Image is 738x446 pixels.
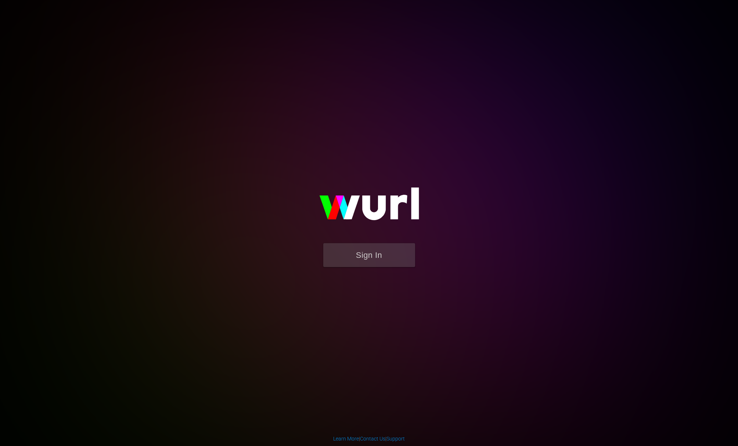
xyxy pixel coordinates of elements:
a: Learn More [333,436,359,442]
div: | | [333,435,405,442]
a: Support [386,436,405,442]
img: wurl-logo-on-black-223613ac3d8ba8fe6dc639794a292ebdb59501304c7dfd60c99c58986ef67473.svg [296,172,443,243]
a: Contact Us [360,436,385,442]
button: Sign In [323,243,415,267]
